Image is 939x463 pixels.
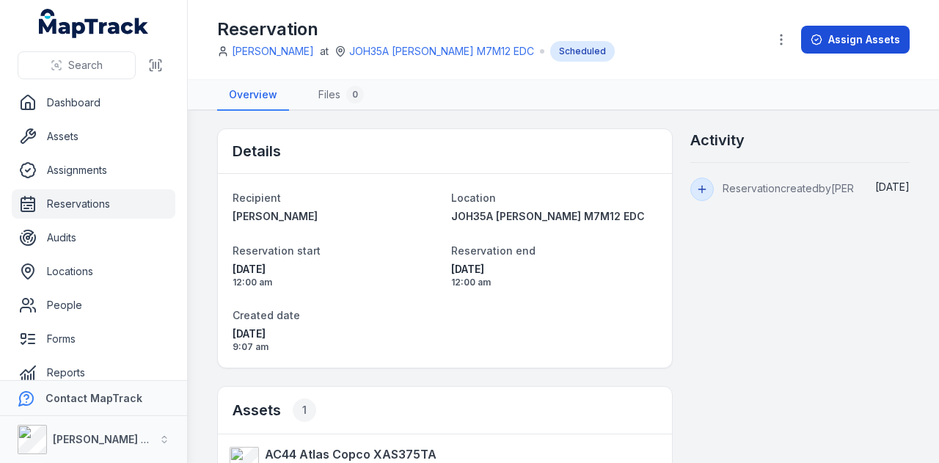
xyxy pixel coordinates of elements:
[233,262,439,277] span: [DATE]
[12,223,175,252] a: Audits
[12,156,175,185] a: Assignments
[550,41,615,62] div: Scheduled
[349,44,534,59] a: JOH35A [PERSON_NAME] M7M12 EDC
[451,277,658,288] span: 12:00 am
[293,398,316,422] div: 1
[233,209,439,224] a: [PERSON_NAME]
[265,445,436,463] strong: AC44 Atlas Copco XAS375TA
[233,327,439,341] span: [DATE]
[12,257,175,286] a: Locations
[451,262,658,277] span: [DATE]
[451,210,645,222] span: JOH35A [PERSON_NAME] M7M12 EDC
[723,182,913,194] span: Reservation created by [PERSON_NAME]
[12,358,175,387] a: Reports
[232,44,314,59] a: [PERSON_NAME]
[12,189,175,219] a: Reservations
[690,130,745,150] h2: Activity
[233,262,439,288] time: 03/09/2025, 12:00:00 am
[233,327,439,353] time: 02/09/2025, 9:07:59 am
[233,398,316,422] h2: Assets
[451,192,496,204] span: Location
[12,291,175,320] a: People
[39,9,149,38] a: MapTrack
[451,209,658,224] a: JOH35A [PERSON_NAME] M7M12 EDC
[53,433,173,445] strong: [PERSON_NAME] Group
[233,244,321,257] span: Reservation start
[217,80,289,111] a: Overview
[875,181,910,193] time: 02/09/2025, 9:07:59 am
[217,18,615,41] h1: Reservation
[801,26,910,54] button: Assign Assets
[346,86,364,103] div: 0
[45,392,142,404] strong: Contact MapTrack
[12,324,175,354] a: Forms
[18,51,136,79] button: Search
[233,192,281,204] span: Recipient
[12,122,175,151] a: Assets
[233,277,439,288] span: 12:00 am
[875,181,910,193] span: [DATE]
[233,341,439,353] span: 9:07 am
[233,309,300,321] span: Created date
[12,88,175,117] a: Dashboard
[307,80,376,111] a: Files0
[320,44,329,59] span: at
[68,58,103,73] span: Search
[233,141,281,161] h2: Details
[451,244,536,257] span: Reservation end
[451,262,658,288] time: 14/09/2025, 12:00:00 am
